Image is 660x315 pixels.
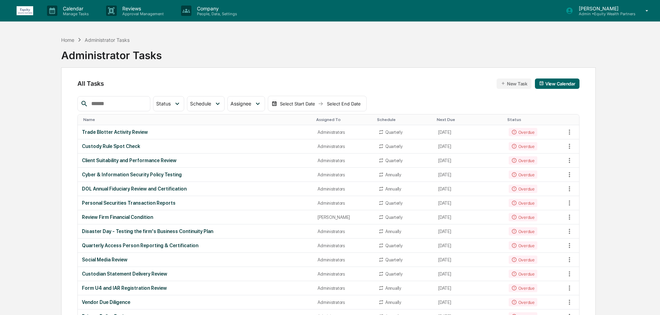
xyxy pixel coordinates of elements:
[539,81,544,86] img: calendar
[57,6,92,11] p: Calendar
[318,144,370,149] div: Administrators
[318,257,370,262] div: Administrators
[509,284,537,292] div: Overdue
[434,253,504,267] td: [DATE]
[509,128,537,136] div: Overdue
[377,117,431,122] div: Toggle SortBy
[385,257,403,262] div: Quarterly
[385,215,403,220] div: Quarterly
[316,117,371,122] div: Toggle SortBy
[318,286,370,291] div: Administrators
[117,11,167,16] p: Approval Management
[509,142,537,150] div: Overdue
[385,286,401,291] div: Annually
[434,154,504,168] td: [DATE]
[573,6,635,11] p: [PERSON_NAME]
[82,143,309,149] div: Custody Rule Spot Check
[497,78,531,89] button: New Task
[191,11,241,16] p: People, Data, Settings
[509,227,537,235] div: Overdue
[509,213,537,221] div: Overdue
[385,144,403,149] div: Quarterly
[509,185,537,193] div: Overdue
[318,158,370,163] div: Administrators
[385,186,401,192] div: Annually
[83,117,311,122] div: Toggle SortBy
[434,281,504,295] td: [DATE]
[318,229,370,234] div: Administrators
[318,300,370,305] div: Administrators
[509,298,537,306] div: Overdue
[385,229,401,234] div: Annually
[156,101,171,106] span: Status
[434,210,504,224] td: [DATE]
[61,44,162,62] div: Administrator Tasks
[385,172,401,177] div: Annually
[57,11,92,16] p: Manage Tasks
[325,101,363,106] div: Select End Date
[535,78,579,89] button: View Calendar
[82,172,309,177] div: Cyber & Information Security Policy Testing
[434,196,504,210] td: [DATE]
[434,182,504,196] td: [DATE]
[385,300,401,305] div: Annually
[509,199,537,207] div: Overdue
[509,170,537,179] div: Overdue
[434,168,504,182] td: [DATE]
[190,101,211,106] span: Schedule
[638,292,657,311] iframe: Open customer support
[82,271,309,277] div: Custodian Statement Delivery Review
[318,215,370,220] div: [PERSON_NAME]
[82,299,309,305] div: Vendor Due Diligence
[117,6,167,11] p: Reviews
[509,156,537,165] div: Overdue
[279,101,317,106] div: Select Start Date
[82,186,309,192] div: DOL Annual Fiduciary Review and Certification
[77,80,104,87] span: All Tasks
[434,139,504,154] td: [DATE]
[82,257,309,262] div: Social Media Review
[318,130,370,135] div: Administrators
[507,117,563,122] div: Toggle SortBy
[82,229,309,234] div: Disaster Day - Testing the firm's Business Continuity Plan
[318,201,370,206] div: Administrators
[565,117,579,122] div: Toggle SortBy
[318,271,370,277] div: Administrators
[272,101,277,106] img: calendar
[509,256,537,264] div: Overdue
[434,125,504,139] td: [DATE]
[434,224,504,239] td: [DATE]
[385,130,403,135] div: Quarterly
[318,243,370,248] div: Administrators
[82,200,309,206] div: Personal Securities Transaction Reports
[385,271,403,277] div: Quarterly
[385,201,403,206] div: Quarterly
[434,239,504,253] td: [DATE]
[318,101,323,106] img: arrow right
[82,214,309,220] div: Review Firm Financial Condition
[573,11,635,16] p: Admin • Equity Wealth Partners
[191,6,241,11] p: Company
[434,295,504,309] td: [DATE]
[82,285,309,291] div: Form U4 and IAR Registration Review
[385,158,403,163] div: Quarterly
[82,129,309,135] div: Trade Blotter Activity Review
[509,270,537,278] div: Overdue
[17,6,33,15] img: logo
[434,267,504,281] td: [DATE]
[509,241,537,250] div: Overdue
[230,101,251,106] span: Assignee
[385,243,403,248] div: Quarterly
[61,37,74,43] div: Home
[85,37,130,43] div: Administrator Tasks
[318,186,370,192] div: Administrators
[437,117,501,122] div: Toggle SortBy
[82,158,309,163] div: Client Suitability and Performance Review
[318,172,370,177] div: Administrators
[82,243,309,248] div: Quarterly Access Person Reporting & Certification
